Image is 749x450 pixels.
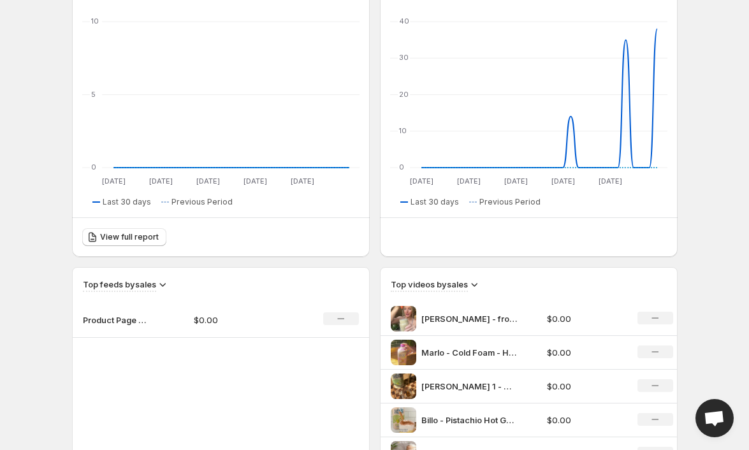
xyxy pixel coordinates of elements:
[194,314,284,326] p: $0.00
[409,177,433,185] text: [DATE]
[421,380,517,393] p: [PERSON_NAME] 1 - maple pistachio latte
[399,163,404,171] text: 0
[547,312,622,325] p: $0.00
[391,278,468,291] h3: Top videos by sales
[695,399,734,437] div: Open chat
[196,177,219,185] text: [DATE]
[399,17,409,25] text: 40
[243,177,266,185] text: [DATE]
[504,177,527,185] text: [DATE]
[421,346,517,359] p: Marlo - Cold Foam - Hibiscus Rose Mocktail 1
[399,126,407,135] text: 10
[547,380,622,393] p: $0.00
[149,177,172,185] text: [DATE]
[82,228,166,246] a: View full report
[391,374,416,399] img: TRENDio olivia 1 - maple pistachio latte
[411,197,459,207] span: Last 30 days
[171,197,233,207] span: Previous Period
[598,177,622,185] text: [DATE]
[547,414,622,426] p: $0.00
[391,407,416,433] img: Billo - Pistachio Hot Golden Milk
[399,53,409,62] text: 30
[101,177,125,185] text: [DATE]
[103,197,151,207] span: Last 30 days
[391,340,416,365] img: Marlo - Cold Foam - Hibiscus Rose Mocktail 1
[91,17,99,25] text: 10
[290,177,314,185] text: [DATE]
[479,197,541,207] span: Previous Period
[83,314,147,326] p: Product Page Carousel
[456,177,480,185] text: [DATE]
[421,312,517,325] p: [PERSON_NAME] - froth overflow
[547,346,622,359] p: $0.00
[83,278,156,291] h3: Top feeds by sales
[100,232,159,242] span: View full report
[399,90,409,99] text: 20
[391,306,416,331] img: McKenna - froth overflow
[421,414,517,426] p: Billo - Pistachio Hot Golden Milk
[551,177,574,185] text: [DATE]
[91,90,96,99] text: 5
[91,163,96,171] text: 0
